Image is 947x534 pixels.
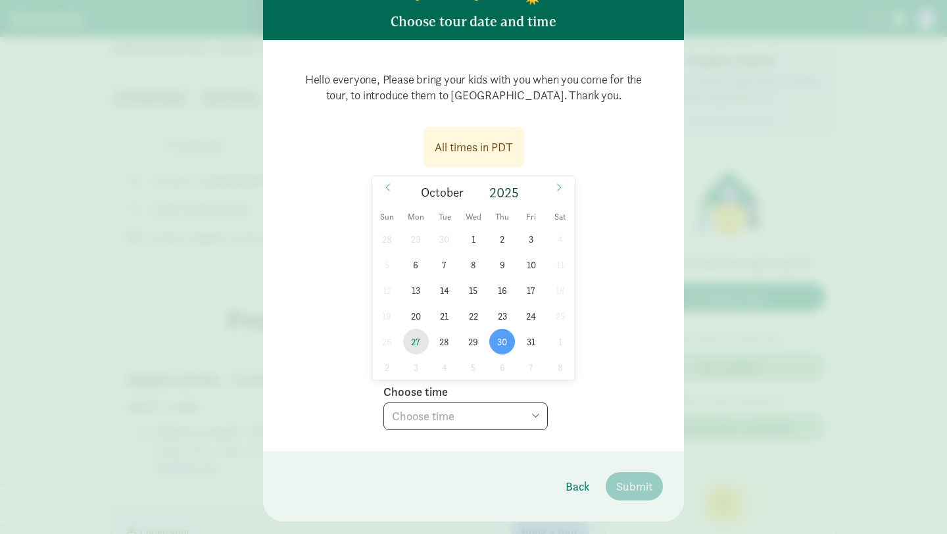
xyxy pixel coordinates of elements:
[403,303,429,329] span: October 20, 2025
[566,477,590,495] span: Back
[403,329,429,354] span: October 27, 2025
[284,61,663,114] p: Hello everyone, Please bring your kids with you when you come for the tour, to introduce them to ...
[517,213,546,222] span: Fri
[421,187,464,199] span: October
[489,303,515,329] span: October 23, 2025
[555,472,600,500] button: Back
[518,303,544,329] span: October 24, 2025
[488,213,517,222] span: Thu
[431,329,457,354] span: October 28, 2025
[431,278,457,303] span: October 14, 2025
[383,384,448,400] label: Choose time
[489,226,515,252] span: October 2, 2025
[546,213,575,222] span: Sat
[460,252,486,278] span: October 8, 2025
[489,329,515,354] span: October 30, 2025
[518,252,544,278] span: October 10, 2025
[460,226,486,252] span: October 1, 2025
[460,303,486,329] span: October 22, 2025
[489,252,515,278] span: October 9, 2025
[459,213,488,222] span: Wed
[518,226,544,252] span: October 3, 2025
[431,303,457,329] span: October 21, 2025
[431,252,457,278] span: October 7, 2025
[430,213,459,222] span: Tue
[518,329,544,354] span: October 31, 2025
[606,472,663,500] button: Submit
[391,14,556,30] h5: Choose tour date and time
[403,252,429,278] span: October 6, 2025
[460,278,486,303] span: October 15, 2025
[616,477,652,495] span: Submit
[435,138,513,156] div: All times in PDT
[518,278,544,303] span: October 17, 2025
[460,329,486,354] span: October 29, 2025
[372,213,401,222] span: Sun
[401,213,430,222] span: Mon
[403,278,429,303] span: October 13, 2025
[489,278,515,303] span: October 16, 2025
